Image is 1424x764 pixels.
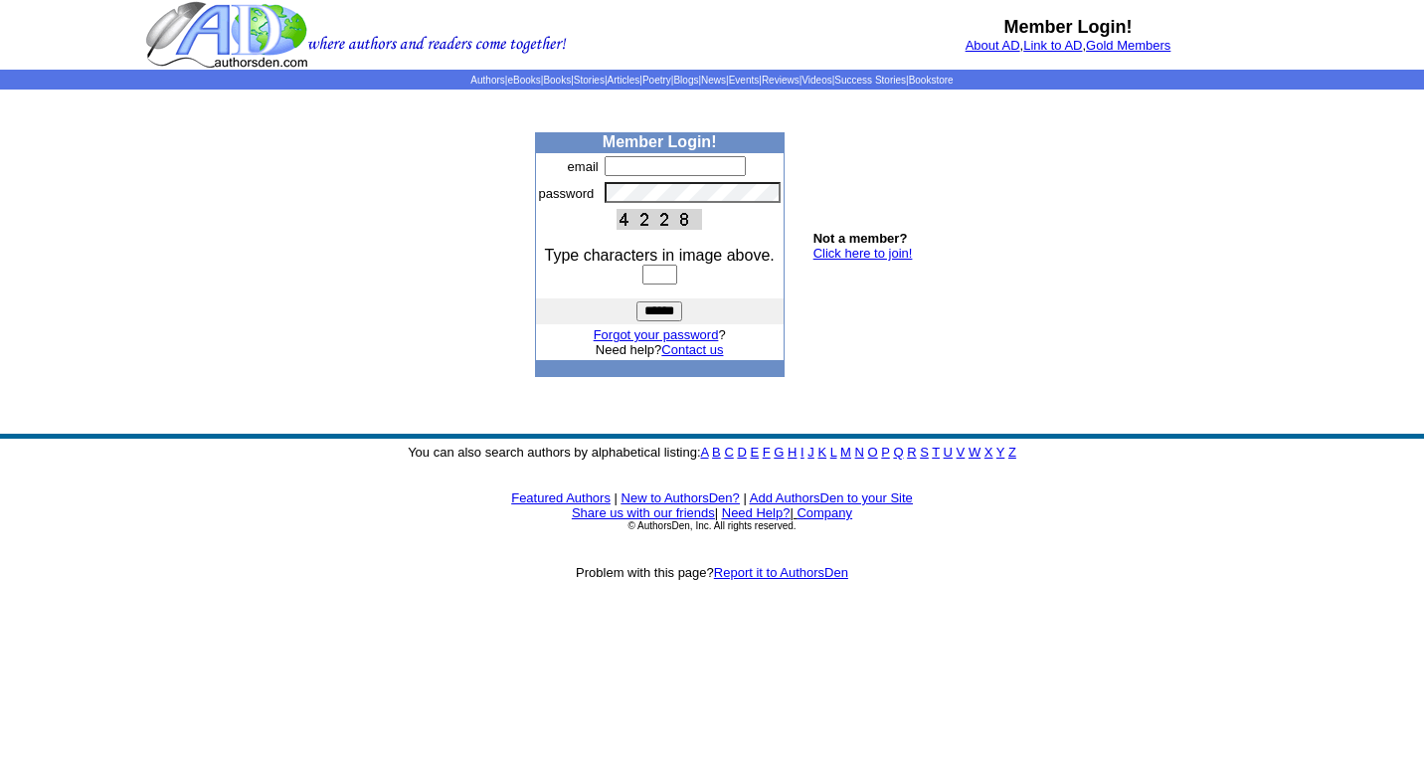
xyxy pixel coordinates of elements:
[701,445,709,460] a: A
[714,565,848,580] a: Report it to AuthorsDen
[470,75,504,86] a: Authors
[627,520,796,531] font: © AuthorsDen, Inc. All rights reserved.
[661,342,723,357] a: Contact us
[750,490,913,505] a: Add AuthorsDen to your Site
[996,445,1004,460] a: Y
[893,445,903,460] a: Q
[1023,38,1082,53] a: Link to AD
[750,445,759,460] a: E
[966,38,1020,53] a: About AD
[673,75,698,86] a: Blogs
[574,75,605,86] a: Stories
[969,445,980,460] a: W
[572,505,715,520] a: Share us with our friends
[855,445,864,460] a: N
[539,186,595,201] font: password
[830,445,837,460] a: L
[617,209,702,230] img: This Is CAPTCHA Image
[762,75,800,86] a: Reviews
[701,75,726,86] a: News
[603,133,717,150] b: Member Login!
[722,505,791,520] a: Need Help?
[834,75,906,86] a: Success Stories
[470,75,953,86] span: | | | | | | | | | | | |
[1008,445,1016,460] a: Z
[743,490,746,505] font: |
[944,445,953,460] a: U
[642,75,671,86] a: Poetry
[984,445,993,460] a: X
[909,75,954,86] a: Bookstore
[729,75,760,86] a: Events
[608,75,640,86] a: Articles
[840,445,851,460] a: M
[868,445,878,460] a: O
[881,445,889,460] a: P
[737,445,746,460] a: D
[790,505,852,520] font: |
[507,75,540,86] a: eBooks
[594,327,719,342] a: Forgot your password
[543,75,571,86] a: Books
[1086,38,1170,53] a: Gold Members
[797,505,852,520] a: Company
[813,231,908,246] b: Not a member?
[763,445,771,460] a: F
[774,445,784,460] a: G
[907,445,916,460] a: R
[932,445,940,460] a: T
[596,342,724,357] font: Need help?
[408,445,1016,460] font: You can also search authors by alphabetical listing:
[622,490,740,505] a: New to AuthorsDen?
[788,445,797,460] a: H
[715,505,718,520] font: |
[615,490,618,505] font: |
[813,246,913,261] a: Click here to join!
[817,445,826,460] a: K
[807,445,814,460] a: J
[568,159,599,174] font: email
[511,490,611,505] a: Featured Authors
[1004,17,1133,37] b: Member Login!
[920,445,929,460] a: S
[957,445,966,460] a: V
[724,445,733,460] a: C
[966,38,1171,53] font: , ,
[594,327,726,342] font: ?
[801,445,804,460] a: I
[545,247,775,264] font: Type characters in image above.
[576,565,848,580] font: Problem with this page?
[801,75,831,86] a: Videos
[712,445,721,460] a: B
